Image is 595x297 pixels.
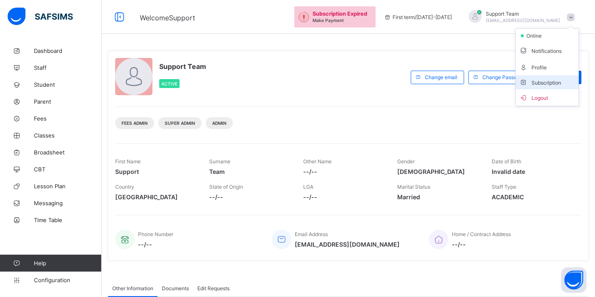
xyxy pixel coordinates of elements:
span: First Name [115,158,141,165]
span: session/term information [384,14,452,20]
span: --/-- [138,241,173,248]
span: Admin [212,121,227,126]
span: [GEOGRAPHIC_DATA] [115,193,196,201]
span: Gender [398,158,415,165]
span: State of Origin [209,184,243,190]
span: [EMAIL_ADDRESS][DOMAIN_NAME] [295,241,400,248]
span: Other Information [112,285,153,291]
span: Fees [34,115,102,122]
span: Other Name [303,158,332,165]
span: Fees Admin [122,121,148,126]
li: dropdown-list-item-null-2 [516,29,578,42]
span: Active [161,81,177,86]
span: Make Payment [313,18,344,23]
span: Classes [34,132,102,139]
span: Student [34,81,102,88]
li: dropdown-list-item-text-3 [516,42,578,59]
span: --/-- [303,168,385,175]
span: Invalid date [492,168,573,175]
span: Support Team [159,62,206,71]
img: outstanding-1.146d663e52f09953f639664a84e30106.svg [299,12,309,22]
span: Support [115,168,196,175]
span: Home / Contract Address [452,231,511,237]
span: online [526,33,547,39]
span: Parent [34,98,102,105]
img: safsims [8,8,73,25]
span: Super Admin [165,121,195,126]
span: Subscription [519,80,562,86]
span: Dashboard [34,47,102,54]
div: SupportTeam [460,10,579,24]
span: Logout [519,93,575,102]
span: Country [115,184,134,190]
span: Edit Requests [197,285,230,291]
span: Welcome Support [140,14,195,22]
span: Change Password [482,74,526,80]
span: Profile [519,62,575,72]
span: Support Team [486,11,561,17]
span: Surname [209,158,230,165]
span: Broadsheet [34,149,102,156]
span: Marital Status [398,184,431,190]
span: --/-- [303,193,385,201]
span: Phone Number [138,231,173,237]
span: --/-- [209,193,291,201]
span: Staff Type [492,184,516,190]
span: Configuration [34,277,101,283]
span: Time Table [34,217,102,223]
span: Team [209,168,291,175]
span: Lesson Plan [34,183,102,190]
span: Married [398,193,479,201]
span: ACADEMIC [492,193,573,201]
span: Messaging [34,200,102,206]
span: Date of Birth [492,158,521,165]
span: --/-- [452,241,511,248]
span: LGA [303,184,313,190]
span: Notifications [519,46,575,55]
span: CBT [34,166,102,173]
span: Documents [162,285,189,291]
button: Open asap [561,267,587,293]
span: Email Address [295,231,328,237]
span: Help [34,260,101,267]
li: dropdown-list-item-text-4 [516,59,578,75]
li: dropdown-list-item-buttom-7 [516,89,578,106]
span: Staff [34,64,102,71]
span: [EMAIL_ADDRESS][DOMAIN_NAME] [486,18,561,23]
span: Subscription Expired [313,11,367,17]
li: dropdown-list-item-null-6 [516,75,578,89]
span: [DEMOGRAPHIC_DATA] [398,168,479,175]
span: Change email [425,74,457,80]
